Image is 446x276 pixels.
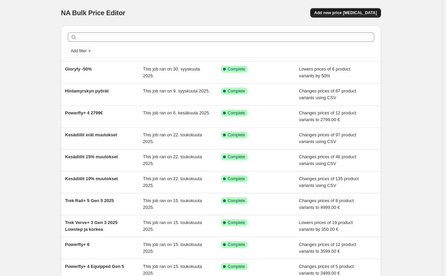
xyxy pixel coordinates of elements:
span: Complete [228,110,245,116]
span: Kesädiilit erät muutokset [65,132,117,137]
span: Complete [228,66,245,72]
span: Complete [228,176,245,182]
span: This job ran on 15. toukokuuta 2025. [143,264,202,276]
span: This job ran on 6. kesäkuuta 2025. [143,110,210,115]
span: Powerfly+ 6 [65,242,90,247]
span: Kesädiilit 10% muutokset [65,176,118,181]
span: Complete [228,242,245,247]
span: Changes prices of 46 product variants using CSV [299,154,356,166]
button: Add filter [68,47,95,55]
span: Changes prices of 12 product variants to 2799.00 € [299,110,356,122]
span: Trek Verve+ 3 Gen 3 2025 Lowstep ja korkea [65,220,118,232]
span: Add new price [MEDICAL_DATA] [314,10,377,16]
span: This job ran on 15. toukokuuta 2025. [143,220,202,232]
span: Changes prices of 5 product variants to 3499.00 € [299,264,354,276]
span: This job ran on 15. toukokuuta 2025. [143,242,202,254]
span: Complete [228,198,245,203]
span: Lowers prices of 19 product variants by 350.00 € [299,220,353,232]
span: Changes prices of 97 product variants using CSV [299,132,356,144]
span: Complete [228,88,245,94]
span: Trek Rail+ 5 Gen 5 2025 [65,198,114,203]
span: This job ran on 9. syyskuuta 2025. [143,88,210,93]
span: Changes prices of 8 product variants to 4999.00 € [299,198,354,210]
span: Powerfly+ 4 Equipped Gen 5 [65,264,124,269]
span: This job ran on 22. toukokuuta 2025. [143,154,202,166]
span: Add filter [71,48,87,54]
button: Add new price [MEDICAL_DATA] [310,8,381,18]
span: NA Bulk Price Editor [61,9,125,17]
span: This job ran on 22. toukokuuta 2025. [143,132,202,144]
span: Powerfly+ 4 2799€ [65,110,103,115]
span: Kesädiilit 15% muutokset [65,154,118,159]
span: Complete [228,154,245,160]
span: Hintamyrskyn pyörät [65,88,108,93]
span: Changes prices of 12 product variants to 3599.00 € [299,242,356,254]
span: This job ran on 15. toukokuuta 2025. [143,198,202,210]
span: Changes prices of 87 product variants using CSV [299,88,356,100]
span: This job ran on 22. toukokuuta 2025. [143,176,202,188]
span: Complete [228,132,245,138]
span: Lowers prices of 6 product variants by 50% [299,66,350,78]
span: Complete [228,264,245,269]
span: This job ran on 30. syyskuuta 2025. [143,66,200,78]
span: Changes prices of 135 product variants using CSV [299,176,359,188]
span: Complete [228,220,245,225]
span: Gloryfy -50% [65,66,92,72]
